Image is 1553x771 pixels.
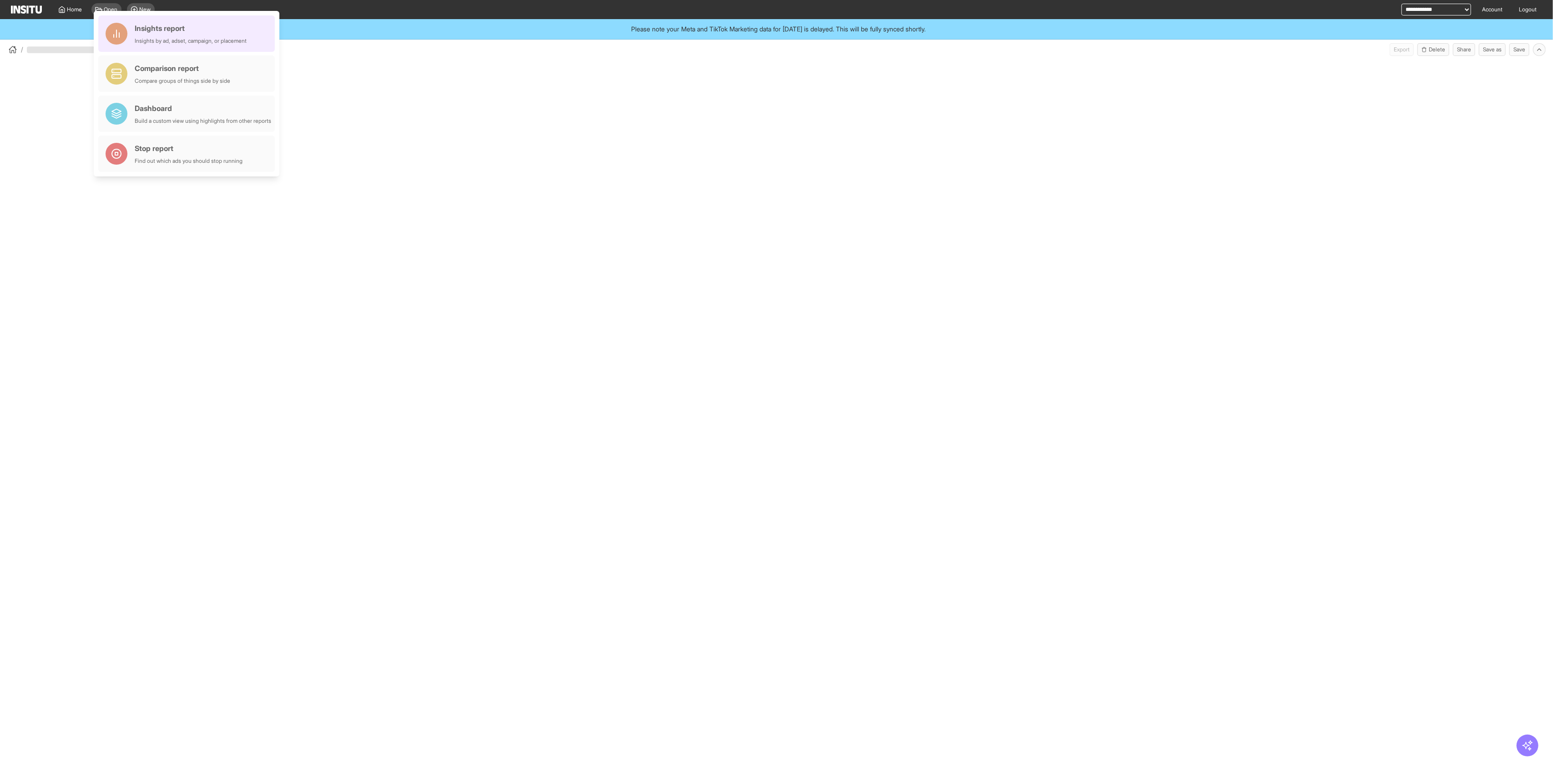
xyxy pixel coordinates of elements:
div: Insights report [135,23,247,34]
span: Can currently only export from Insights reports. [1390,43,1414,56]
button: Save as [1479,43,1506,56]
div: Find out which ads you should stop running [135,157,243,165]
div: Comparison report [135,63,230,74]
span: Home [67,6,82,13]
div: Insights by ad, adset, campaign, or placement [135,37,247,45]
span: / [21,45,23,54]
div: Build a custom view using highlights from other reports [135,117,271,125]
button: Share [1453,43,1475,56]
span: New [140,6,151,13]
div: Stop report [135,143,243,154]
div: Dashboard [135,103,271,114]
button: / [7,44,23,55]
div: Compare groups of things side by side [135,77,230,85]
span: Open [104,6,118,13]
button: Export [1390,43,1414,56]
span: Please note your Meta and TikTok Marketing data for [DATE] is delayed. This will be fully synced ... [631,25,926,34]
button: Save [1509,43,1529,56]
button: Delete [1417,43,1449,56]
img: Logo [11,5,42,14]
